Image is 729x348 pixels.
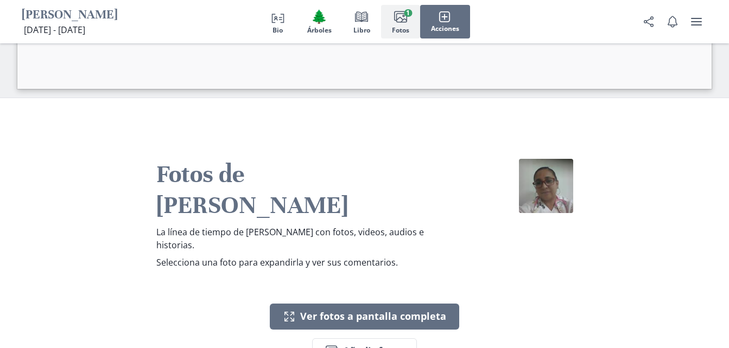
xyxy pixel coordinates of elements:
[686,11,707,33] button: menú de usuario
[662,11,683,33] button: Notifications
[270,304,459,330] button: Ver fotos a pantalla completa
[156,159,432,221] h2: Fotos de [PERSON_NAME]
[311,9,327,24] span: Tree
[156,225,432,252] p: La línea de tiempo de [PERSON_NAME] con fotos, videos, audios e historias.
[24,24,85,36] span: [DATE] - [DATE]
[296,5,343,38] button: Árboles
[431,25,459,33] span: Acciones
[519,159,573,213] img: CLAUDIA
[343,5,381,38] button: Libro
[392,27,409,34] span: Fotos
[259,5,296,38] button: Bio
[404,9,412,17] span: 1
[22,7,118,24] h1: [PERSON_NAME]
[420,5,470,38] button: Acciones
[307,27,332,34] span: Árboles
[638,11,660,33] button: Compartir Obituario
[272,27,283,34] span: Bio
[156,256,432,269] p: Selecciona una foto para expandirla y ver sus comentarios.
[381,5,420,38] button: Fotos
[353,27,370,34] span: Libro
